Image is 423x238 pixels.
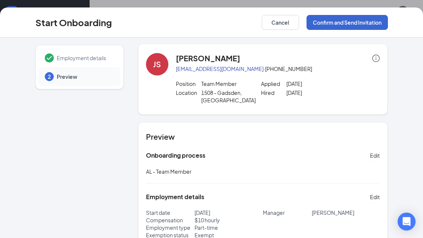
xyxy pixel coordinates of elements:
[176,65,264,72] a: [EMAIL_ADDRESS][DOMAIN_NAME]
[146,168,192,175] span: AL - Team Member
[176,80,201,87] p: Position
[286,89,338,96] p: [DATE]
[370,193,380,201] span: Edit
[45,53,54,62] svg: Checkmark
[176,65,380,72] p: · [PHONE_NUMBER]
[261,89,286,96] p: Hired
[263,209,312,216] p: Manager
[48,73,51,80] span: 2
[398,213,416,231] div: Open Intercom Messenger
[146,224,195,231] p: Employment type
[370,191,380,203] button: Edit
[35,16,112,29] h3: Start Onboarding
[146,132,380,142] h4: Preview
[146,151,205,160] h5: Onboarding process
[146,193,204,201] h5: Employment details
[195,216,263,224] p: $ 10 hourly
[146,209,195,216] p: Start date
[372,55,380,62] span: info-circle
[176,89,201,96] p: Location
[201,80,252,87] p: Team Member
[312,209,380,216] p: [PERSON_NAME]
[146,216,195,224] p: Compensation
[261,80,286,87] p: Applied
[307,15,388,30] button: Confirm and Send Invitation
[176,53,240,64] h4: [PERSON_NAME]
[286,80,338,87] p: [DATE]
[195,209,263,216] p: [DATE]
[201,89,252,104] p: 1508 - Gadsden, [GEOGRAPHIC_DATA]
[370,149,380,161] button: Edit
[57,54,113,62] span: Employment details
[153,59,161,69] div: JS
[57,73,113,80] span: Preview
[370,152,380,159] span: Edit
[262,15,299,30] button: Cancel
[195,224,263,231] p: Part-time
